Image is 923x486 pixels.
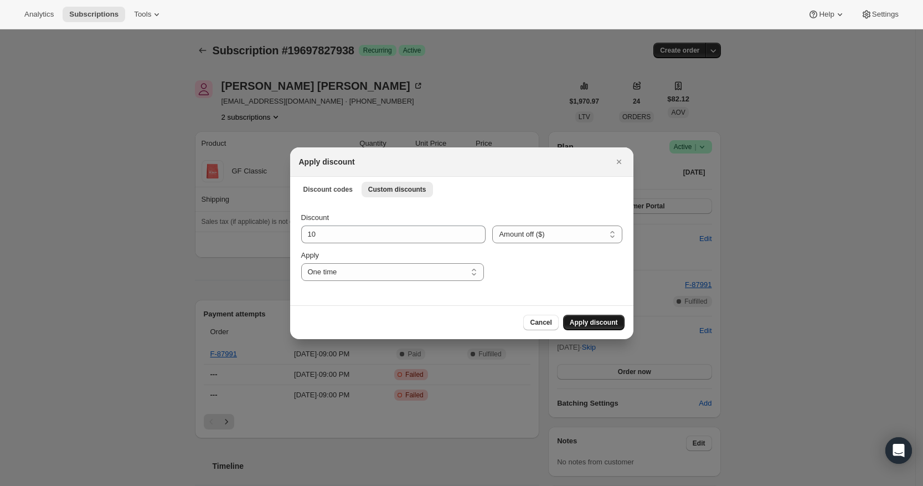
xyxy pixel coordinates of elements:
h2: Apply discount [299,156,355,167]
button: Apply discount [563,315,625,330]
span: Tools [134,10,151,19]
span: Analytics [24,10,54,19]
span: Cancel [530,318,551,327]
button: Tools [127,7,169,22]
span: Apply [301,251,319,259]
span: Discount codes [303,185,353,194]
div: Open Intercom Messenger [885,437,912,464]
button: Discount codes [297,182,359,197]
span: Subscriptions [69,10,118,19]
button: Settings [854,7,905,22]
span: Help [819,10,834,19]
button: Analytics [18,7,60,22]
div: Custom discounts [290,201,633,305]
button: Help [801,7,852,22]
button: Custom discounts [362,182,433,197]
button: Close [611,154,627,170]
span: Apply discount [570,318,618,327]
span: Settings [872,10,899,19]
button: Subscriptions [63,7,125,22]
span: Discount [301,213,329,222]
button: Cancel [523,315,558,330]
span: Custom discounts [368,185,426,194]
